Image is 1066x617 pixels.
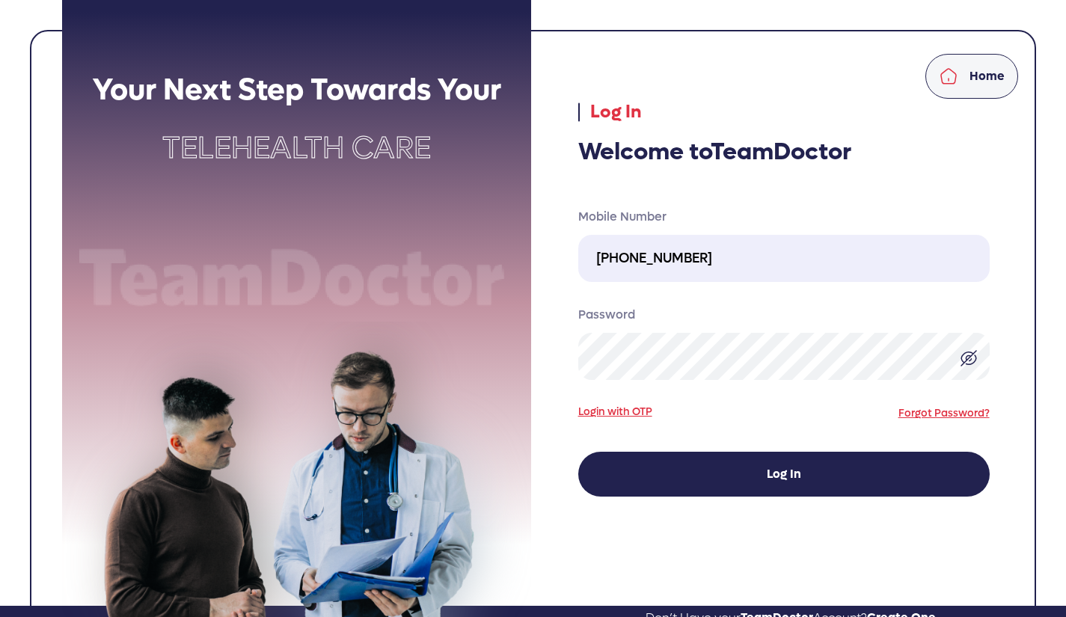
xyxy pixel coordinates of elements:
label: Mobile Number [578,208,990,226]
label: Password [578,306,990,324]
span: TeamDoctor [711,136,851,168]
p: Home [969,67,1005,85]
a: Forgot Password? [898,406,990,420]
a: Login with OTP [578,404,652,420]
button: Log In [578,452,990,497]
img: Team doctor text [62,242,531,316]
p: Log In [578,99,990,126]
input: Enter mobile number [578,235,990,282]
img: eye [960,349,978,367]
h3: Welcome to [578,138,990,166]
img: home.svg [940,67,958,85]
a: Home [925,54,1018,99]
p: Telehealth Care [62,126,531,171]
h2: Your Next Step Towards Your [62,72,531,108]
